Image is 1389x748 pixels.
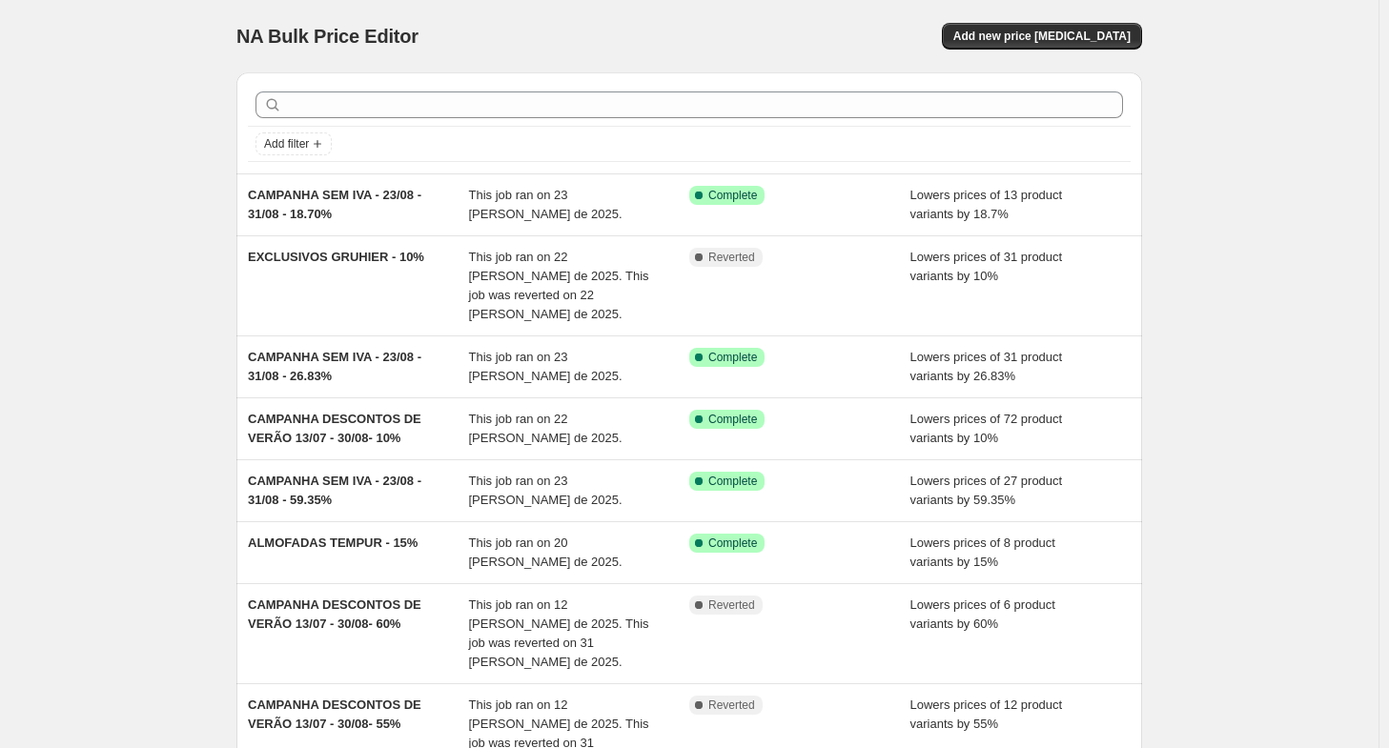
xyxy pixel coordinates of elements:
span: CAMPANHA DESCONTOS DE VERÃO 13/07 - 30/08- 60% [248,597,421,631]
span: Lowers prices of 6 product variants by 60% [910,597,1055,631]
span: EXCLUSIVOS GRUHIER - 10% [248,250,424,264]
span: Lowers prices of 12 product variants by 55% [910,697,1063,731]
span: Lowers prices of 31 product variants by 26.83% [910,350,1063,383]
span: Reverted [708,597,755,613]
span: ALMOFADAS TEMPUR - 15% [248,536,418,550]
span: Lowers prices of 13 product variants by 18.7% [910,188,1063,221]
span: Reverted [708,697,755,713]
button: Add filter [255,132,332,155]
span: This job ran on 12 [PERSON_NAME] de 2025. This job was reverted on 31 [PERSON_NAME] de 2025. [469,597,649,669]
span: This job ran on 22 [PERSON_NAME] de 2025. This job was reverted on 22 [PERSON_NAME] de 2025. [469,250,649,321]
span: This job ran on 23 [PERSON_NAME] de 2025. [469,474,623,507]
span: Reverted [708,250,755,265]
span: Complete [708,350,757,365]
span: CAMPANHA DESCONTOS DE VERÃO 13/07 - 30/08- 10% [248,412,421,445]
span: Lowers prices of 72 product variants by 10% [910,412,1063,445]
span: CAMPANHA SEM IVA - 23/08 - 31/08 - 59.35% [248,474,421,507]
span: Add filter [264,136,309,152]
span: This job ran on 22 [PERSON_NAME] de 2025. [469,412,623,445]
span: CAMPANHA DESCONTOS DE VERÃO 13/07 - 30/08- 55% [248,697,421,731]
span: Complete [708,412,757,427]
span: Complete [708,536,757,551]
span: CAMPANHA SEM IVA - 23/08 - 31/08 - 18.70% [248,188,421,221]
span: Add new price [MEDICAL_DATA] [953,29,1131,44]
span: CAMPANHA SEM IVA - 23/08 - 31/08 - 26.83% [248,350,421,383]
span: Lowers prices of 31 product variants by 10% [910,250,1063,283]
span: Lowers prices of 8 product variants by 15% [910,536,1055,569]
button: Add new price [MEDICAL_DATA] [942,23,1142,50]
span: NA Bulk Price Editor [236,26,419,47]
span: Complete [708,188,757,203]
span: This job ran on 23 [PERSON_NAME] de 2025. [469,350,623,383]
span: Lowers prices of 27 product variants by 59.35% [910,474,1063,507]
span: This job ran on 23 [PERSON_NAME] de 2025. [469,188,623,221]
span: Complete [708,474,757,489]
span: This job ran on 20 [PERSON_NAME] de 2025. [469,536,623,569]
